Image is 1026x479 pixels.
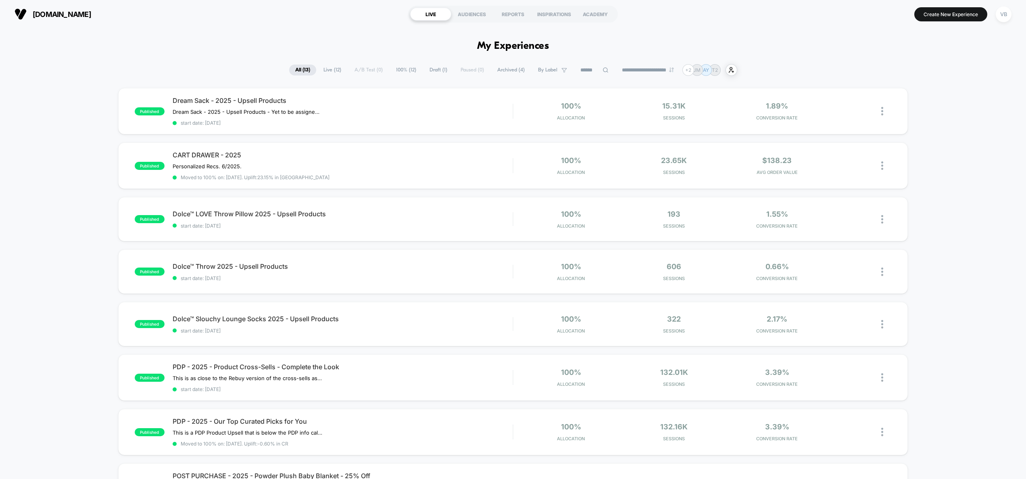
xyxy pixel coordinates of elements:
span: 100% [561,102,581,110]
button: Create New Experience [914,7,987,21]
span: 3.39% [765,368,789,377]
span: Draft ( 1 ) [423,65,453,75]
span: 1.55% [766,210,788,218]
div: + 2 [682,64,694,76]
span: published [135,268,165,276]
span: 132.16k [660,423,688,431]
span: 322 [667,315,681,323]
span: [DOMAIN_NAME] [33,10,91,19]
span: 1.89% [766,102,788,110]
p: AY [703,67,709,73]
span: Sessions [624,276,724,281]
span: 0.66% [765,262,789,271]
img: Visually logo [15,8,27,20]
span: Allocation [557,169,585,175]
span: By Label [538,67,557,73]
span: Dream Sack - 2025 - Upsell Products [173,96,513,105]
span: All ( 13 ) [289,65,316,75]
img: close [881,107,883,115]
span: 100% [561,210,581,218]
span: 100% ( 12 ) [390,65,422,75]
span: published [135,374,165,382]
span: start date: [DATE] [173,275,513,281]
span: 100% [561,262,581,271]
span: Sessions [624,328,724,334]
span: Sessions [624,223,724,229]
p: JM [693,67,701,73]
span: 15.31k [662,102,686,110]
button: VB [993,6,1014,23]
span: 606 [667,262,681,271]
span: 100% [561,156,581,165]
span: Allocation [557,276,585,281]
span: start date: [DATE] [173,120,513,126]
span: Dolce™ Slouchy Lounge Socks 2025 - Upsell Products [173,315,513,323]
span: Personalized Recs. 6/2025. [173,163,242,169]
span: start date: [DATE] [173,223,513,229]
div: AUDIENCES [451,8,492,21]
span: 100% [561,315,581,323]
img: end [669,67,674,72]
span: 2.17% [767,315,787,323]
span: 193 [667,210,680,218]
span: Moved to 100% on: [DATE] . Uplift: -0.60% in CR [181,441,288,447]
div: VB [996,6,1011,22]
button: [DOMAIN_NAME] [12,8,94,21]
span: published [135,320,165,328]
span: Live ( 12 ) [317,65,347,75]
span: published [135,107,165,115]
span: CONVERSION RATE [728,381,827,387]
div: INSPIRATIONS [534,8,575,21]
span: published [135,428,165,436]
span: Dream Sack - 2025 - Upsell Products - Yet to be assigned on product launch date! [173,109,322,115]
span: Allocation [557,381,585,387]
span: PDP - 2025 - Our Top Curated Picks for You [173,417,513,425]
h1: My Experiences [477,40,549,52]
span: This is a PDP Product Upsell that is below the PDP info called "Our Top Curated Picks for You" re... [173,429,322,436]
span: CONVERSION RATE [728,115,827,121]
img: close [881,268,883,276]
span: 100% [561,423,581,431]
span: Allocation [557,223,585,229]
span: Sessions [624,436,724,441]
span: 100% [561,368,581,377]
span: Archived ( 4 ) [491,65,531,75]
span: Sessions [624,169,724,175]
span: 3.39% [765,423,789,431]
span: 132.01k [660,368,688,377]
span: Allocation [557,115,585,121]
span: CONVERSION RATE [728,436,827,441]
span: CART DRAWER - 2025 [173,151,513,159]
img: close [881,428,883,436]
span: Dolce™ Throw 2025 - Upsell Products [173,262,513,270]
span: AVG ORDER VALUE [728,169,827,175]
span: This is as close to the Rebuy version of the cross-sells as I can get. 4/2025. [173,375,322,381]
span: Dolce™ LOVE Throw Pillow 2025 - Upsell Products [173,210,513,218]
span: CONVERSION RATE [728,276,827,281]
div: ACADEMY [575,8,616,21]
span: 23.65k [661,156,687,165]
img: close [881,215,883,224]
span: PDP - 2025 - Product Cross-Sells - Complete the Look [173,363,513,371]
span: CONVERSION RATE [728,328,827,334]
span: Sessions [624,381,724,387]
span: Allocation [557,328,585,334]
div: LIVE [410,8,451,21]
span: Sessions [624,115,724,121]
img: close [881,373,883,382]
span: CONVERSION RATE [728,223,827,229]
span: Allocation [557,436,585,441]
span: start date: [DATE] [173,328,513,334]
p: T2 [712,67,718,73]
span: $138.23 [762,156,792,165]
span: start date: [DATE] [173,386,513,392]
img: close [881,161,883,170]
img: close [881,320,883,328]
div: REPORTS [492,8,534,21]
span: published [135,162,165,170]
span: Moved to 100% on: [DATE] . Uplift: 23.15% in [GEOGRAPHIC_DATA] [181,174,329,180]
span: published [135,215,165,223]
